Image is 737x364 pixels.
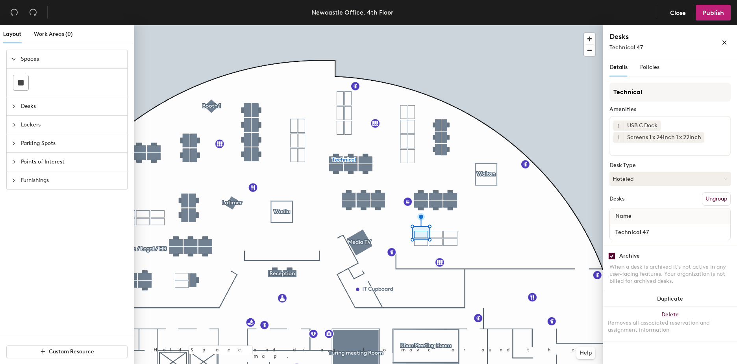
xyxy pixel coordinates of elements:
[11,57,16,61] span: expanded
[25,5,41,20] button: Redo (⌘ + ⇧ + Z)
[609,44,643,51] span: Technical 47
[603,307,737,342] button: DeleteRemoves all associated reservation and assignment information
[702,9,724,17] span: Publish
[10,8,18,16] span: undo
[609,196,624,202] div: Desks
[11,141,16,146] span: collapsed
[21,97,122,115] span: Desks
[21,134,122,152] span: Parking Spots
[611,227,729,238] input: Unnamed desk
[618,122,620,130] span: 1
[11,104,16,109] span: collapsed
[609,32,696,42] h4: Desks
[619,253,640,259] div: Archive
[663,5,693,20] button: Close
[21,116,122,134] span: Lockers
[722,40,727,45] span: close
[608,319,732,334] div: Removes all associated reservation and assignment information
[624,132,704,143] div: Screens 1 x 24inch 1 x 22inch
[576,347,595,359] button: Help
[609,106,731,113] div: Amenities
[609,264,731,285] div: When a desk is archived it's not active in any user-facing features. Your organization is not bil...
[611,209,635,223] span: Name
[311,7,393,17] div: Newcastle Office, 4th Floor
[3,31,21,37] span: Layout
[696,5,731,20] button: Publish
[670,9,686,17] span: Close
[49,348,94,355] span: Custom Resource
[640,64,659,71] span: Policies
[21,153,122,171] span: Points of Interest
[609,64,628,71] span: Details
[6,5,22,20] button: Undo (⌘ + Z)
[613,121,624,131] button: 1
[609,162,731,169] div: Desk Type
[618,134,620,142] span: 1
[624,121,661,131] div: USB C Dock
[6,345,128,358] button: Custom Resource
[613,132,624,143] button: 1
[603,291,737,307] button: Duplicate
[11,123,16,127] span: collapsed
[21,171,122,189] span: Furnishings
[34,31,73,37] span: Work Areas (0)
[11,160,16,164] span: collapsed
[11,178,16,183] span: collapsed
[609,172,731,186] button: Hoteled
[21,50,122,68] span: Spaces
[702,192,731,206] button: Ungroup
